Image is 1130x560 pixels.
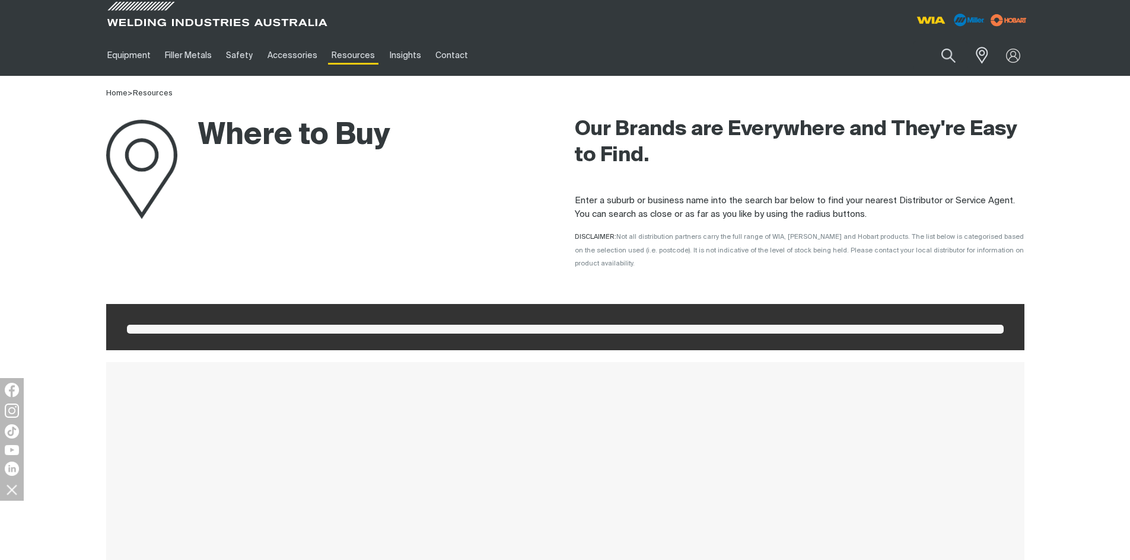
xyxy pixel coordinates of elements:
a: Safety [219,35,260,76]
a: Resources [324,35,382,76]
nav: Main [100,35,798,76]
a: Contact [428,35,475,76]
h2: Our Brands are Everywhere and They're Easy to Find. [575,117,1024,169]
a: Insights [382,35,428,76]
a: Equipment [100,35,158,76]
img: TikTok [5,424,19,439]
span: DISCLAIMER: [575,233,1024,267]
input: Product name or item number... [913,41,968,69]
span: > [128,89,133,97]
a: Resources [133,89,173,97]
img: YouTube [5,445,19,455]
img: miller [987,11,1030,29]
button: Search products [928,41,969,69]
span: Not all distribution partners carry the full range of WIA, [PERSON_NAME] and Hobart products. The... [575,233,1024,267]
img: Instagram [5,404,19,418]
img: LinkedIn [5,462,19,476]
img: hide socials [2,479,22,500]
h1: Where to Buy [106,117,390,155]
a: Filler Metals [158,35,219,76]
p: Enter a suburb or business name into the search bar below to find your nearest Distributor or Ser... [575,194,1024,221]
img: Facebook [5,383,19,397]
a: Accessories [260,35,324,76]
a: Home [106,89,128,97]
